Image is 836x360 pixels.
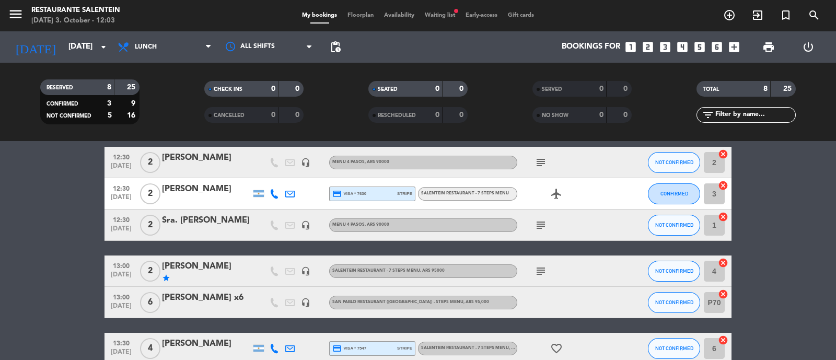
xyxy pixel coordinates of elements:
span: NOT CONFIRMED [655,299,693,305]
button: NOT CONFIRMED [648,338,700,359]
strong: 0 [271,85,275,92]
strong: 0 [623,85,630,92]
strong: 16 [127,112,137,119]
i: cancel [718,212,728,222]
strong: 9 [131,100,137,107]
span: , ARS 90000 [365,223,389,227]
i: subject [535,156,547,169]
span: 2 [140,215,160,236]
span: , ARS 95,000 [463,300,489,304]
input: Filter by name... [714,109,795,121]
strong: 8 [763,85,768,92]
span: Lunch [135,43,157,51]
div: [PERSON_NAME] [162,260,251,273]
i: looks_6 [710,40,724,54]
span: visa * 7630 [332,189,366,199]
span: NOT CONFIRMED [655,159,693,165]
i: star [162,274,170,282]
div: Restaurante Salentein [31,5,120,16]
span: CONFIRMED [660,191,688,196]
span: CHECK INS [214,87,242,92]
i: looks_3 [658,40,672,54]
strong: 3 [107,100,111,107]
button: NOT CONFIRMED [648,292,700,313]
i: [DATE] [8,36,63,59]
div: LOG OUT [788,31,828,63]
strong: 0 [459,85,466,92]
span: NOT CONFIRMED [47,113,91,119]
i: looks_4 [676,40,689,54]
span: , ARS 95000 [509,346,533,350]
span: Menu 4 pasos [332,160,389,164]
span: fiber_manual_record [453,8,459,14]
strong: 0 [435,85,439,92]
i: subject [535,265,547,277]
span: 2 [140,152,160,173]
strong: 0 [295,111,301,119]
span: 12:30 [108,213,134,225]
span: CONFIRMED [47,101,78,107]
i: exit_to_app [751,9,764,21]
span: SALENTEIN RESTAURANT - 7 Steps Menu [421,346,533,350]
div: [DATE] 3. October - 12:03 [31,16,120,26]
button: NOT CONFIRMED [648,215,700,236]
strong: 0 [599,111,603,119]
span: RESCHEDULED [378,113,416,118]
span: [DATE] [108,225,134,237]
span: Waiting list [420,13,460,18]
i: cancel [718,149,728,159]
span: Bookings for [562,42,620,52]
span: , ARS 90000 [365,160,389,164]
i: add_box [727,40,741,54]
i: headset_mic [301,266,310,276]
button: NOT CONFIRMED [648,261,700,282]
span: stripe [397,190,412,197]
i: menu [8,6,24,22]
span: 13:00 [108,259,134,271]
span: [DATE] [108,303,134,315]
i: cancel [718,289,728,299]
i: cancel [718,258,728,268]
i: favorite_border [550,342,563,355]
span: SALENTEIN RESTAURANT - 7 Steps Menu [421,191,509,195]
button: CONFIRMED [648,183,700,204]
strong: 0 [295,85,301,92]
span: Floorplan [342,13,379,18]
span: NO SHOW [542,113,568,118]
span: RESERVED [47,85,73,90]
span: TOTAL [703,87,719,92]
span: pending_actions [329,41,342,53]
i: add_circle_outline [723,9,736,21]
strong: 8 [107,84,111,91]
span: , ARS 95000 [420,269,445,273]
span: NOT CONFIRMED [655,268,693,274]
span: 13:30 [108,336,134,349]
div: [PERSON_NAME] [162,337,251,351]
i: airplanemode_active [550,188,563,200]
strong: 25 [783,85,794,92]
i: credit_card [332,189,342,199]
span: SERVED [542,87,562,92]
span: SALENTEIN RESTAURANT - 7 Steps Menu [332,269,445,273]
i: looks_one [624,40,637,54]
i: search [808,9,820,21]
span: 2 [140,261,160,282]
span: SEATED [378,87,398,92]
span: Availability [379,13,420,18]
strong: 0 [599,85,603,92]
span: 12:30 [108,150,134,162]
i: looks_5 [693,40,706,54]
span: SAN PABLO RESTAURANT ([GEOGRAPHIC_DATA]) - Steps Menu [332,300,489,304]
strong: 25 [127,84,137,91]
i: looks_two [641,40,655,54]
span: Menu 4 pasos [332,223,389,227]
span: 4 [140,338,160,359]
i: subject [535,219,547,231]
span: Gift cards [503,13,539,18]
strong: 5 [108,112,112,119]
span: [DATE] [108,271,134,283]
span: 6 [140,292,160,313]
span: NOT CONFIRMED [655,345,693,351]
span: 13:00 [108,291,134,303]
strong: 0 [459,111,466,119]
